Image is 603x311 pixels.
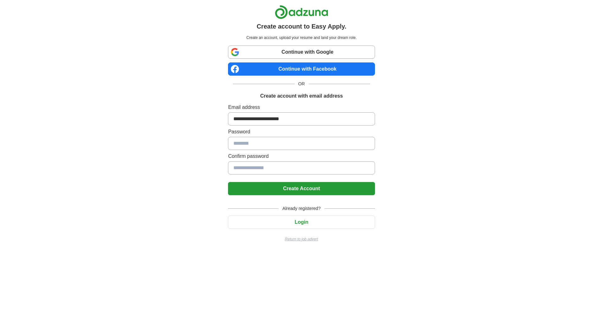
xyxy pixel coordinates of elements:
[228,236,375,242] a: Return to job advert
[229,35,373,40] p: Create an account, upload your resume and land your dream role.
[228,128,375,136] label: Password
[228,153,375,160] label: Confirm password
[295,81,309,87] span: OR
[228,219,375,225] a: Login
[228,216,375,229] button: Login
[260,92,343,100] h1: Create account with email address
[279,205,324,212] span: Already registered?
[228,182,375,195] button: Create Account
[257,22,346,31] h1: Create account to Easy Apply.
[228,104,375,111] label: Email address
[275,5,328,19] img: Adzuna logo
[228,62,375,76] a: Continue with Facebook
[228,46,375,59] a: Continue with Google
